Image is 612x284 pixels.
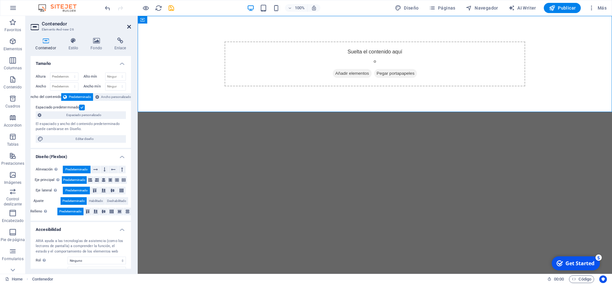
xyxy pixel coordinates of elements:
span: Código [572,275,591,283]
p: Cuadros [5,104,20,109]
p: Imágenes [4,180,21,185]
div: Get Started 5 items remaining, 0% complete [4,3,52,17]
p: Pie de página [1,237,25,242]
button: Predeterminado [63,166,91,173]
label: Ajuste [33,197,61,205]
span: Predeterminado [65,187,88,194]
label: Relleno [30,208,57,215]
label: Ancho del contenido [28,93,62,101]
button: Deshabilitado [105,197,128,205]
button: Predeterminado [62,176,87,184]
div: Suelta el contenido aquí [87,25,388,71]
h3: Elemento #ed-new-26 [42,27,118,32]
button: AI Writer [506,3,539,13]
span: Ancho personalizado [101,93,131,101]
label: Alineación [36,166,63,173]
div: ARIA ayuda a las tecnologías de asistencia (como los lectores de pantalla) a comprender la funció... [36,239,126,254]
button: reload [155,4,162,12]
button: Navegador [463,3,501,13]
button: Usercentrics [599,275,607,283]
i: Guardar (Ctrl+S) [168,4,175,12]
i: Deshacer: Añadir elemento (Ctrl+Z) [104,4,111,12]
span: Espaciado personalizado [43,111,124,119]
button: Haz clic para salir del modo de previsualización y seguir editando [142,4,149,12]
img: Editor Logo [37,4,84,12]
button: Habilitado [87,197,105,205]
h4: Fondo [86,38,110,51]
p: Encabezado [2,218,24,223]
span: Diseño [395,5,419,11]
nav: breadcrumb [32,275,54,283]
button: 100% [285,4,308,12]
p: Formularios [2,256,23,261]
h2: Contenedor [42,21,131,27]
span: Deshabilitado [107,197,126,205]
span: Predeterminado [62,197,85,205]
h4: Accesibilidad [31,222,131,233]
button: Páginas [426,3,458,13]
button: Publicar [544,3,581,13]
p: Prestaciones [1,161,24,166]
span: Más [588,5,607,11]
button: Editar diseño [36,135,126,143]
h4: Diseño (Flexbox) [31,149,131,161]
span: Rol [36,257,47,264]
label: Ancho [36,85,50,88]
label: Ancho mín [84,85,105,88]
p: Tablas [7,142,19,147]
span: : [558,277,559,281]
h4: Estilo [63,38,86,51]
button: undo [104,4,111,12]
label: Espaciado predeterminado [36,104,79,111]
span: Predeterminado [69,93,91,101]
p: Accordion [4,123,22,128]
h4: Enlace [109,38,131,51]
span: Predeterminado [59,208,82,215]
span: AI Writer [508,5,536,11]
h6: 100% [295,4,305,12]
div: El espaciado y ancho del contenido predeterminado puede cambiarse en Diseño. [36,121,126,132]
div: Get Started [17,6,46,13]
span: Haz clic para seleccionar y doble clic para editar [32,275,54,283]
i: Al redimensionar, ajustar el nivel de zoom automáticamente para ajustarse al dispositivo elegido. [311,5,317,11]
span: Predeterminado [63,176,85,184]
button: Predeterminado [57,208,84,215]
span: 00 00 [554,275,564,283]
label: Etiqueta [36,267,68,274]
span: Predeterminado [65,166,88,173]
a: Haz clic para cancelar la selección y doble clic para abrir páginas [5,275,23,283]
p: Elementos [4,46,22,52]
button: save [167,4,175,12]
button: Predeterminado [63,187,90,194]
span: Habilitado [89,197,103,205]
span: Pegar portapapeles [237,53,280,62]
button: Espaciado personalizado [36,111,126,119]
h4: Contenedor [31,38,63,51]
p: Favoritos [4,27,21,32]
button: Ancho personalizado [93,93,133,101]
button: Predeterminado [61,93,93,101]
label: Altura [36,75,50,78]
span: Editar diseño [45,135,124,143]
input: Usa un nombre descriptivo [68,267,126,274]
button: Más [586,3,609,13]
label: Eje lateral [36,187,63,194]
button: Código [569,275,594,283]
label: Eje principal [35,176,62,184]
div: Diseño (Ctrl+Alt+Y) [392,3,421,13]
button: Predeterminado [61,197,87,205]
span: Añadir elementos [195,53,234,62]
div: 5 [47,1,54,7]
p: Columnas [4,66,22,71]
p: Contenido [4,85,22,90]
span: Páginas [429,5,455,11]
span: Publicar [549,5,576,11]
h4: Tamaño [31,56,131,67]
i: Volver a cargar página [155,4,162,12]
button: Diseño [392,3,421,13]
h6: Tiempo de la sesión [547,275,564,283]
span: Navegador [466,5,498,11]
label: Alto mín [84,75,105,78]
